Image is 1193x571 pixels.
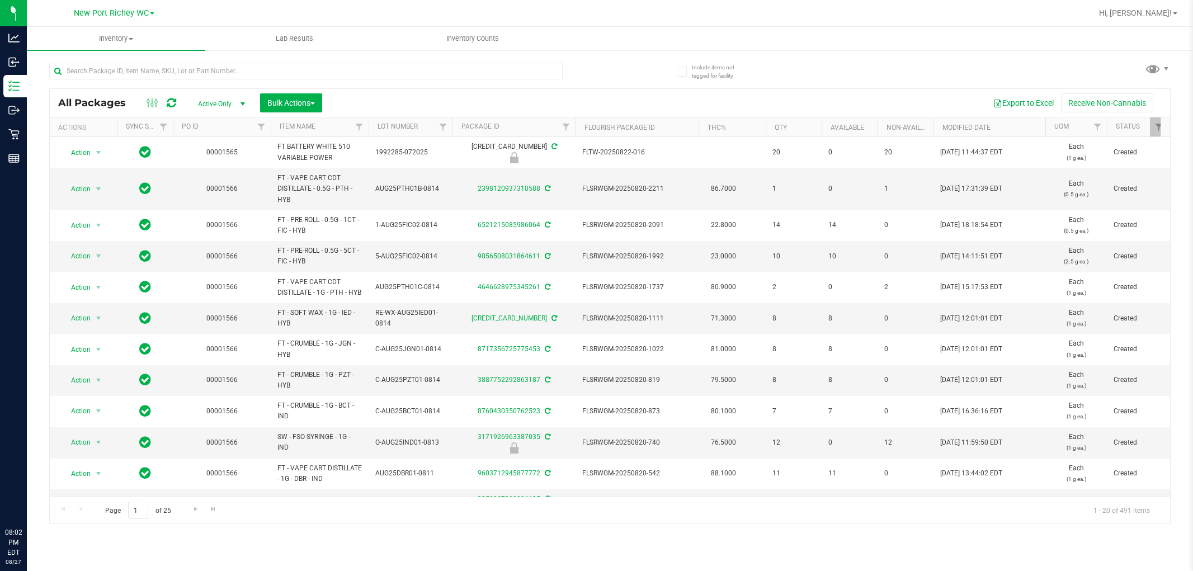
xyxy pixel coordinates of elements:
[884,147,927,158] span: 20
[582,313,692,324] span: FLSRWGM-20250820-1111
[434,117,452,136] a: Filter
[92,145,106,161] span: select
[775,124,787,131] a: Qty
[277,494,362,516] span: FT - VAPE CART DISTILLATE - 1G - DBR - IND
[1052,411,1100,422] p: (1 g ea.)
[451,152,577,163] div: Newly Received
[206,148,238,156] a: 00001565
[277,215,362,236] span: FT - PRE-ROLL - 0.5G - 1CT - FIC - HYB
[884,220,927,230] span: 0
[1052,153,1100,163] p: (1 g ea.)
[1052,215,1100,236] span: Each
[1114,313,1162,324] span: Created
[705,341,742,357] span: 81.0000
[1052,178,1100,200] span: Each
[8,129,20,140] inline-svg: Retail
[828,313,871,324] span: 8
[1114,468,1162,479] span: Created
[887,124,936,131] a: Non-Available
[940,183,1002,194] span: [DATE] 17:31:39 EDT
[206,221,238,229] a: 00001566
[705,217,742,233] span: 22.8000
[92,181,106,197] span: select
[277,277,362,298] span: FT - VAPE CART CDT DISTILLATE - 1G - PTH - HYB
[206,345,238,353] a: 00001566
[1052,277,1100,298] span: Each
[139,465,151,481] span: In Sync
[139,144,151,160] span: In Sync
[940,313,1002,324] span: [DATE] 12:01:01 EDT
[705,248,742,265] span: 23.0000
[772,251,815,262] span: 10
[940,251,1002,262] span: [DATE] 14:11:51 EDT
[884,183,927,194] span: 1
[884,282,927,292] span: 2
[582,375,692,385] span: FLSRWGM-20250820-819
[1052,287,1100,298] p: (1 g ea.)
[550,143,557,150] span: Sync from Compliance System
[557,117,576,136] a: Filter
[1099,8,1172,17] span: Hi, [PERSON_NAME]!
[139,372,151,388] span: In Sync
[61,280,91,295] span: Action
[126,122,169,130] a: Sync Status
[61,145,91,161] span: Action
[543,469,550,477] span: Sync from Compliance System
[550,314,557,322] span: Sync from Compliance System
[431,34,514,44] span: Inventory Counts
[543,252,550,260] span: Sync from Compliance System
[92,403,106,419] span: select
[61,181,91,197] span: Action
[206,252,238,260] a: 00001566
[375,147,446,158] span: 1992285-072025
[128,502,148,519] input: 1
[277,173,362,205] span: FT - VAPE CART CDT DISTILLATE - 0.5G - PTH - HYB
[884,375,927,385] span: 0
[1052,141,1100,163] span: Each
[1052,256,1100,267] p: (2.5 g ea.)
[543,185,550,192] span: Sync from Compliance System
[92,248,106,264] span: select
[772,375,815,385] span: 8
[772,183,815,194] span: 1
[375,437,446,448] span: O-AUG25IND01-0813
[139,341,151,357] span: In Sync
[582,468,692,479] span: FLSRWGM-20250820-542
[1052,225,1100,236] p: (0.5 g ea.)
[1052,380,1100,391] p: (1 g ea.)
[582,147,692,158] span: FLTW-20250822-016
[1114,251,1162,262] span: Created
[277,141,362,163] span: FT BATTERY WHITE 510 VARIABLE POWER
[772,468,815,479] span: 11
[375,468,446,479] span: AUG25DBR01-0811
[92,372,106,388] span: select
[92,310,106,326] span: select
[884,251,927,262] span: 0
[828,147,871,158] span: 0
[884,468,927,479] span: 0
[1114,406,1162,417] span: Created
[1052,494,1100,516] span: Each
[1052,189,1100,200] p: (0.5 g ea.)
[772,437,815,448] span: 12
[375,344,446,355] span: C-AUG25JGN01-0814
[478,407,540,415] a: 8760430350762523
[478,283,540,291] a: 4646628975345261
[478,252,540,260] a: 9056508031864611
[451,141,577,163] div: [CREDIT_CARD_NUMBER]
[1052,338,1100,360] span: Each
[61,218,91,233] span: Action
[940,344,1002,355] span: [DATE] 12:01:01 EDT
[692,63,748,80] span: Include items not tagged for facility
[1150,117,1168,136] a: Filter
[5,527,22,558] p: 08:02 PM EDT
[478,495,540,503] a: 3852927329986635
[1116,122,1140,130] a: Status
[277,246,362,267] span: FT - PRE-ROLL - 0.5G - 5CT - FIC - HYB
[74,8,149,18] span: New Port Richey WC
[61,435,91,450] span: Action
[58,124,112,131] div: Actions
[261,34,328,44] span: Lab Results
[375,308,446,329] span: RE-WX-AUG25IED01-0814
[582,406,692,417] span: FLSRWGM-20250820-873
